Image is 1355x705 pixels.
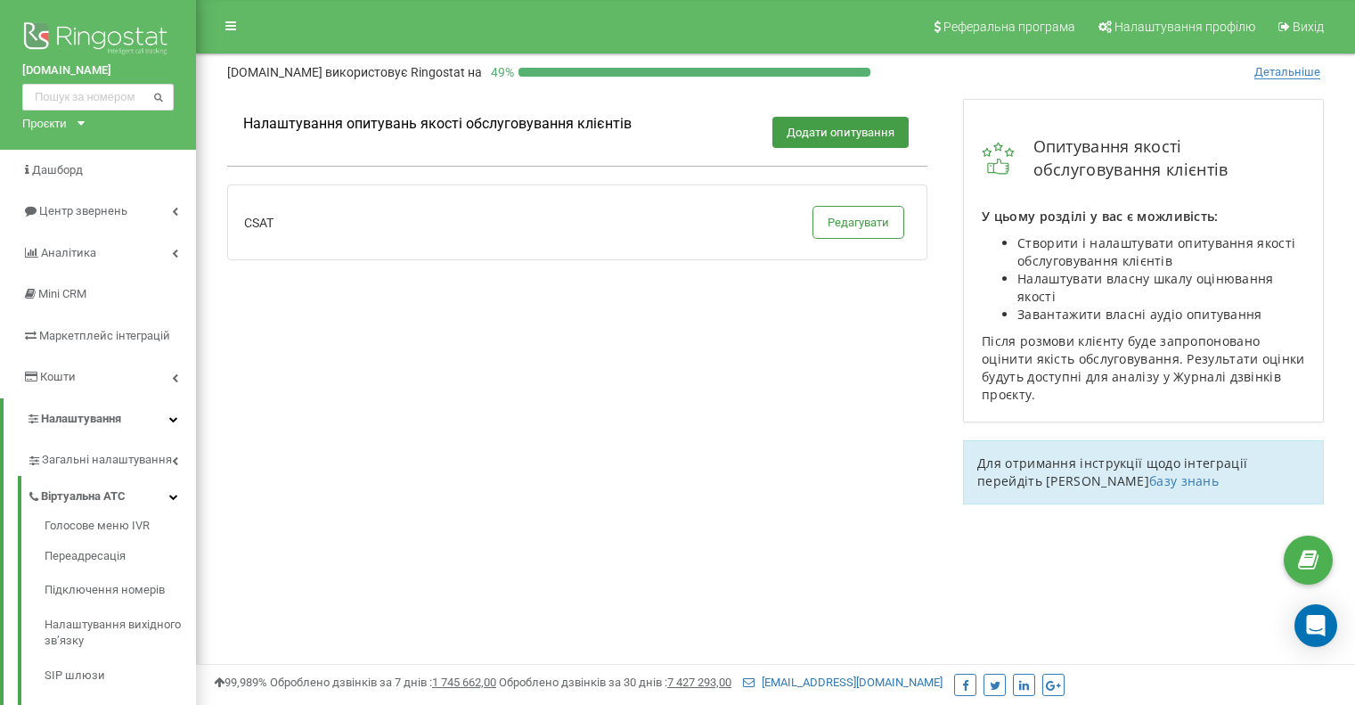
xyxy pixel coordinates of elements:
[45,539,196,574] a: Переадресація
[22,18,174,62] img: Ringostat logo
[270,676,496,689] span: Оброблено дзвінків за 7 днів :
[45,518,196,539] a: Голосове меню IVR
[982,208,1305,225] p: У цьому розділі у вас є можливість:
[1017,270,1305,306] li: Налаштувати власну шкалу оцінювання якості
[227,63,482,81] p: [DOMAIN_NAME]
[977,455,1310,490] p: Для отримання інструкції щодо інтеграції перейдіть [PERSON_NAME]
[40,370,76,383] span: Кошти
[45,608,196,659] a: Налаштування вихідного зв’язку
[32,163,83,176] span: Дашборд
[1254,65,1320,79] span: Детальніше
[1114,20,1255,34] span: Налаштування профілю
[38,287,86,300] span: Mini CRM
[41,488,126,505] span: Віртуальна АТС
[982,332,1305,404] p: Після розмови клієнту буде запропоновано оцінити якість обслуговування. Результати оцінки будуть ...
[45,573,196,608] a: Підключення номерів
[22,62,174,79] a: [DOMAIN_NAME]
[214,676,267,689] span: 99,989%
[45,659,196,693] a: SIP шлюзи
[27,439,196,476] a: Загальні налаштування
[42,452,172,469] span: Загальні налаштування
[39,204,127,217] span: Центр звернень
[772,117,909,148] button: Додати опитування
[813,207,903,238] button: Редагувати
[943,20,1075,34] span: Реферальна програма
[243,115,632,132] h1: Налаштування опитувань якості обслуговування клієнтів
[41,246,96,259] span: Аналiтика
[1294,604,1337,647] div: Open Intercom Messenger
[432,676,496,689] u: 1 745 662,00
[1293,20,1324,34] span: Вихід
[982,135,1305,181] div: Опитування якості обслуговування клієнтів
[667,676,731,689] u: 7 427 293,00
[22,115,67,132] div: Проєкти
[325,65,482,79] span: використовує Ringostat на
[1017,306,1305,324] li: Завантажити власні аудіо опитування
[482,63,518,81] p: 49 %
[1017,234,1305,270] li: Створити і налаштувати опитування якості обслуговування клієнтів
[743,676,943,689] a: [EMAIL_ADDRESS][DOMAIN_NAME]
[41,412,121,425] span: Налаштування
[4,398,196,440] a: Налаштування
[27,476,196,512] a: Віртуальна АТС
[39,329,170,342] span: Маркетплейс інтеграцій
[1149,472,1219,489] a: базу знань
[244,214,273,232] div: CSAT
[22,84,174,111] input: Пошук за номером
[499,676,731,689] span: Оброблено дзвінків за 30 днів :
